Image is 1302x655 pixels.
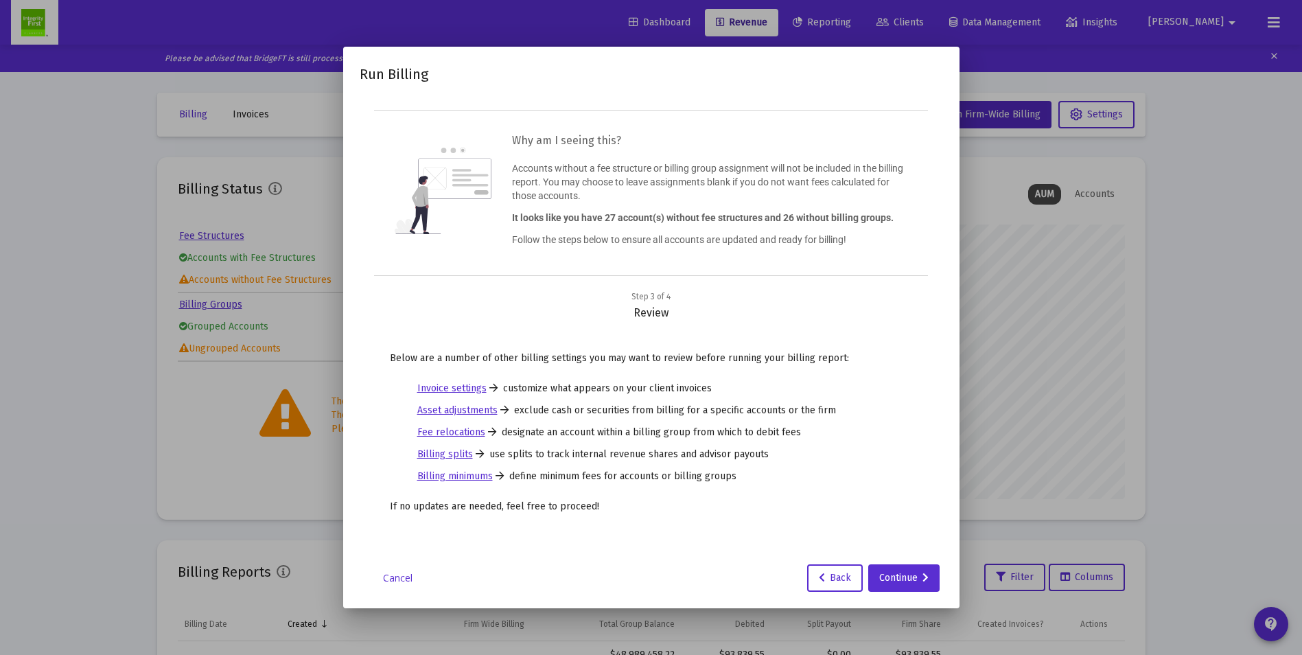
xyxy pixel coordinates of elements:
[512,211,907,225] p: It looks like you have 27 account(s) without fee structures and 26 without billing groups.
[879,564,929,592] div: Continue
[512,233,907,246] p: Follow the steps below to ensure all accounts are updated and ready for billing!
[417,404,885,417] li: exclude cash or securities from billing for a specific accounts or the firm
[512,161,907,203] p: Accounts without a fee structure or billing group assignment will not be included in the billing ...
[807,564,863,592] button: Back
[417,404,498,417] a: Asset adjustments
[417,448,885,461] li: use splits to track internal revenue shares and advisor payouts
[417,426,885,439] li: designate an account within a billing group from which to debit fees
[512,131,907,150] h3: Why am I seeing this?
[360,63,428,85] h2: Run Billing
[417,448,473,461] a: Billing splits
[819,572,851,584] span: Back
[390,500,913,514] p: If no updates are needed, feel free to proceed!
[417,470,493,483] a: Billing minimums
[390,352,913,365] p: Below are a number of other billing settings you may want to review before running your billing r...
[376,290,927,320] div: Review
[868,564,940,592] button: Continue
[395,148,491,234] img: question
[417,382,885,395] li: customize what appears on your client invoices
[417,382,487,395] a: Invoice settings
[417,426,485,439] a: Fee relocations
[417,470,885,483] li: define minimum fees for accounts or billing groups
[364,571,432,585] a: Cancel
[631,290,671,303] div: Step 3 of 4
